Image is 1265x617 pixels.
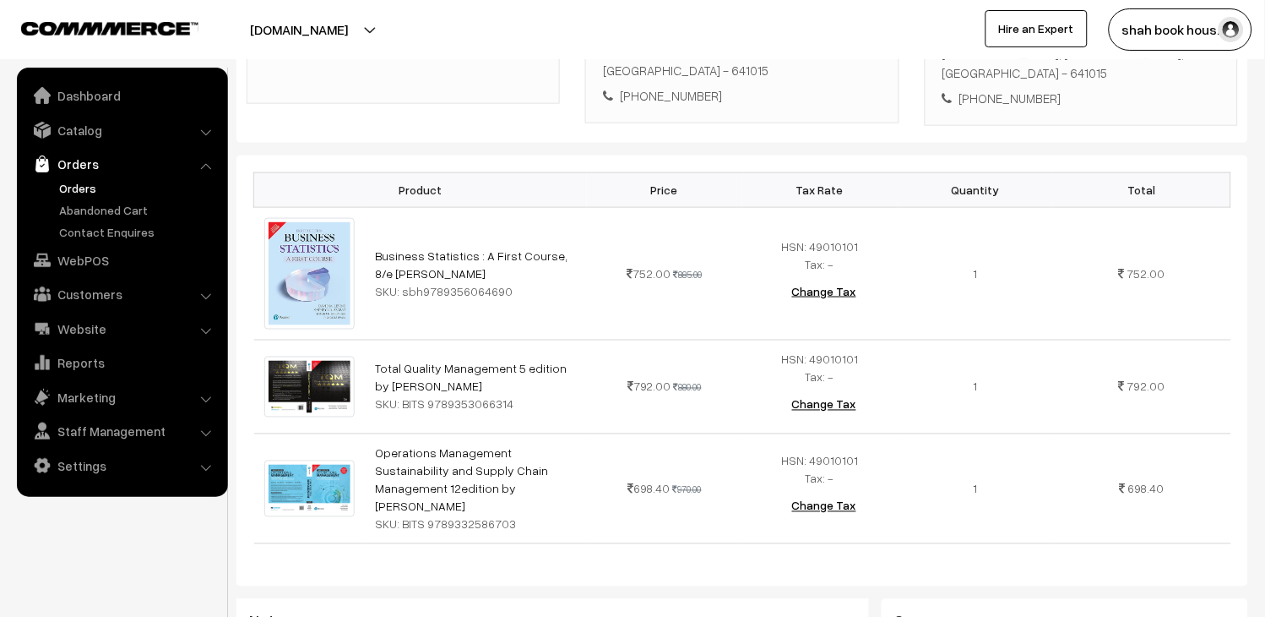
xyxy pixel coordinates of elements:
[1127,266,1165,281] span: 752.00
[673,484,702,495] strike: 970.00
[375,248,567,281] a: Business Statistics : A First Course, 8/e [PERSON_NAME]
[21,450,222,481] a: Settings
[254,172,587,207] th: Product
[1219,17,1244,42] img: user
[782,352,859,385] span: HSN: 49010101 Tax: -
[21,149,222,179] a: Orders
[985,10,1088,47] a: Hire an Expert
[974,379,978,394] span: 1
[21,17,169,37] a: COMMMERCE
[779,386,870,423] button: Change Tax
[21,347,222,378] a: Reports
[1127,482,1165,496] span: 698.40
[779,488,870,525] button: Change Tax
[21,382,222,412] a: Marketing
[1109,8,1252,51] button: shah book hous…
[1127,379,1165,394] span: 792.00
[942,89,1220,108] div: [PHONE_NUMBER]
[627,266,671,281] span: 752.00
[673,269,702,280] strike: 885.00
[974,482,978,496] span: 1
[1053,172,1230,207] th: Total
[21,314,222,344] a: Website
[264,461,355,517] img: 9789332586703.jpg
[375,396,577,413] div: SKU: BITS 9789353066314
[742,172,898,207] th: Tax Rate
[55,201,222,219] a: Abandoned Cart
[55,179,222,197] a: Orders
[21,416,222,446] a: Staff Management
[264,218,355,330] img: business_statss_pearson_bits.jpg
[21,245,222,276] a: WebPOS
[21,279,222,309] a: Customers
[264,357,355,418] img: 9789353066314.jpg
[782,239,859,271] span: HSN: 49010101 Tax: -
[779,273,870,310] button: Change Tax
[782,454,859,486] span: HSN: 49010101 Tax: -
[603,86,881,106] div: [PHONE_NUMBER]
[974,266,978,281] span: 1
[627,379,671,394] span: 792.00
[627,482,671,496] span: 698.40
[375,362,567,394] a: Total Quality Management 5 edition by [PERSON_NAME]
[191,8,407,51] button: [DOMAIN_NAME]
[21,115,222,145] a: Catalog
[375,446,548,514] a: Operations Management Sustainability and Supply Chain Management 12edition by [PERSON_NAME]
[55,223,222,241] a: Contact Enquires
[587,172,742,207] th: Price
[21,22,198,35] img: COMMMERCE
[375,516,577,533] div: SKU: BITS 9789332586703
[898,172,1053,207] th: Quantity
[375,282,577,300] div: SKU: sbh9789356064690
[21,80,222,111] a: Dashboard
[674,382,702,393] strike: 880.00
